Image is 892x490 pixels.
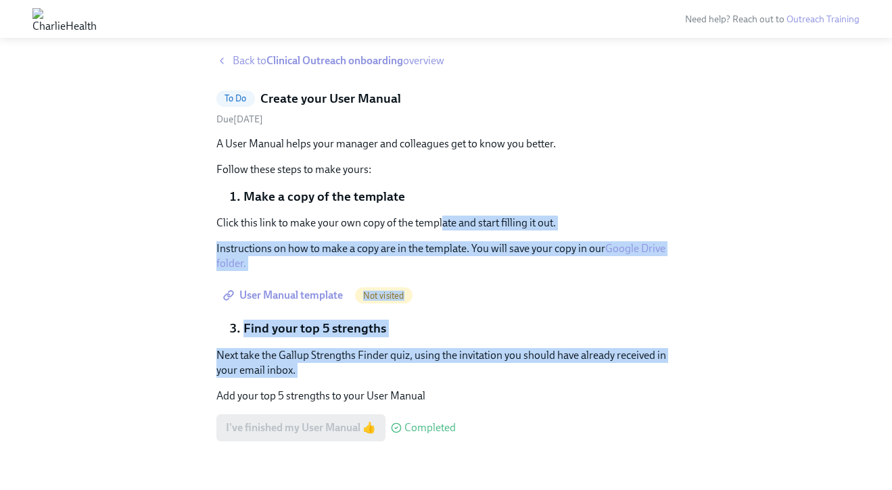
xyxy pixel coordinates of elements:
[32,8,97,30] img: CharlieHealth
[216,348,676,378] p: Next take the Gallup Strengths Finder quiz, using the invitation you should have already received...
[226,289,343,302] span: User Manual template
[216,137,676,151] p: A User Manual helps your manager and colleagues get to know you better.
[216,162,676,177] p: Follow these steps to make yours:
[355,291,413,301] span: Not visited
[243,320,676,337] li: Find your top 5 strengths
[243,188,676,205] li: Make a copy of the template
[404,422,456,433] span: Completed
[787,14,860,25] a: Outreach Training
[216,216,676,230] p: Click this link to make your own copy of the template and start filling it out.
[216,114,263,125] span: Thursday, August 21st 2025, 10:00 am
[260,90,401,107] h5: Create your User Manual
[266,54,403,67] strong: Clinical Outreach onboarding
[216,282,352,309] a: User Manual template
[216,241,676,271] p: Instructions on how to make a copy are in the template. You will save your copy in our
[216,53,676,68] a: Back toClinical Outreach onboardingoverview
[233,53,444,68] span: Back to overview
[685,14,860,25] span: Need help? Reach out to
[216,389,676,403] p: Add your top 5 strengths to your User Manual
[216,93,255,103] span: To Do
